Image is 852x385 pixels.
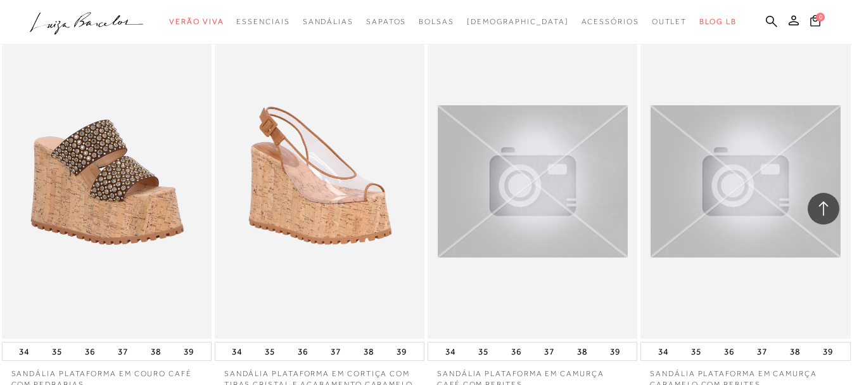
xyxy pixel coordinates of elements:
button: 34 [228,343,246,360]
button: 39 [819,343,837,360]
img: SANDÁLIA PLATAFORMA EM CAMURÇA CARAMELO COM REBITES [651,105,841,258]
span: Verão Viva [169,17,224,26]
span: Essenciais [236,17,289,26]
button: 36 [294,343,312,360]
a: SANDÁLIA PLATAFORMA EM COURO CAFÉ COM PEDRARIAS SANDÁLIA PLATAFORMA EM COURO CAFÉ COM PEDRARIAS [3,25,210,337]
a: SANDÁLIA PLATAFORMA EM CORTIÇA COM TIRAS CRISTAL E ACABAMENTO CARAMELO [216,25,423,337]
button: 39 [606,343,624,360]
a: categoryNavScreenReaderText [652,10,687,34]
span: [DEMOGRAPHIC_DATA] [467,17,569,26]
button: 37 [753,343,771,360]
a: categoryNavScreenReaderText [366,10,406,34]
button: 39 [180,343,198,360]
button: 34 [442,343,459,360]
img: SANDÁLIA PLATAFORMA EM CAMURÇA CAFÉ COM REBITES [438,105,628,258]
button: 35 [474,343,492,360]
span: Sandálias [303,17,353,26]
img: SANDÁLIA PLATAFORMA EM COURO CAFÉ COM PEDRARIAS [3,25,210,337]
a: Missing Product Image Missing Product Image [651,39,841,324]
button: 39 [393,343,410,360]
button: 38 [147,343,165,360]
button: 34 [654,343,672,360]
a: Missing Product Image SANDÁLIA PLATAFORMA EM CAMURÇA CAFÉ COM REBITES [438,39,628,324]
span: Acessórios [582,17,639,26]
span: Outlet [652,17,687,26]
a: categoryNavScreenReaderText [303,10,353,34]
a: categoryNavScreenReaderText [236,10,289,34]
button: 36 [81,343,99,360]
button: 35 [261,343,279,360]
button: 36 [507,343,525,360]
span: 0 [816,13,825,22]
span: Bolsas [419,17,454,26]
a: noSubCategoriesText [467,10,569,34]
button: 37 [327,343,345,360]
button: 37 [540,343,558,360]
button: 37 [114,343,132,360]
button: 38 [360,343,378,360]
a: categoryNavScreenReaderText [419,10,454,34]
a: BLOG LB [699,10,736,34]
button: 34 [15,343,33,360]
span: Sapatos [366,17,406,26]
button: 35 [687,343,705,360]
span: BLOG LB [699,17,736,26]
a: categoryNavScreenReaderText [582,10,639,34]
img: SANDÁLIA PLATAFORMA EM CORTIÇA COM TIRAS CRISTAL E ACABAMENTO CARAMELO [216,23,424,339]
a: categoryNavScreenReaderText [169,10,224,34]
button: 36 [720,343,738,360]
button: 35 [48,343,66,360]
button: 38 [573,343,591,360]
button: 38 [786,343,804,360]
button: 0 [806,14,824,31]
